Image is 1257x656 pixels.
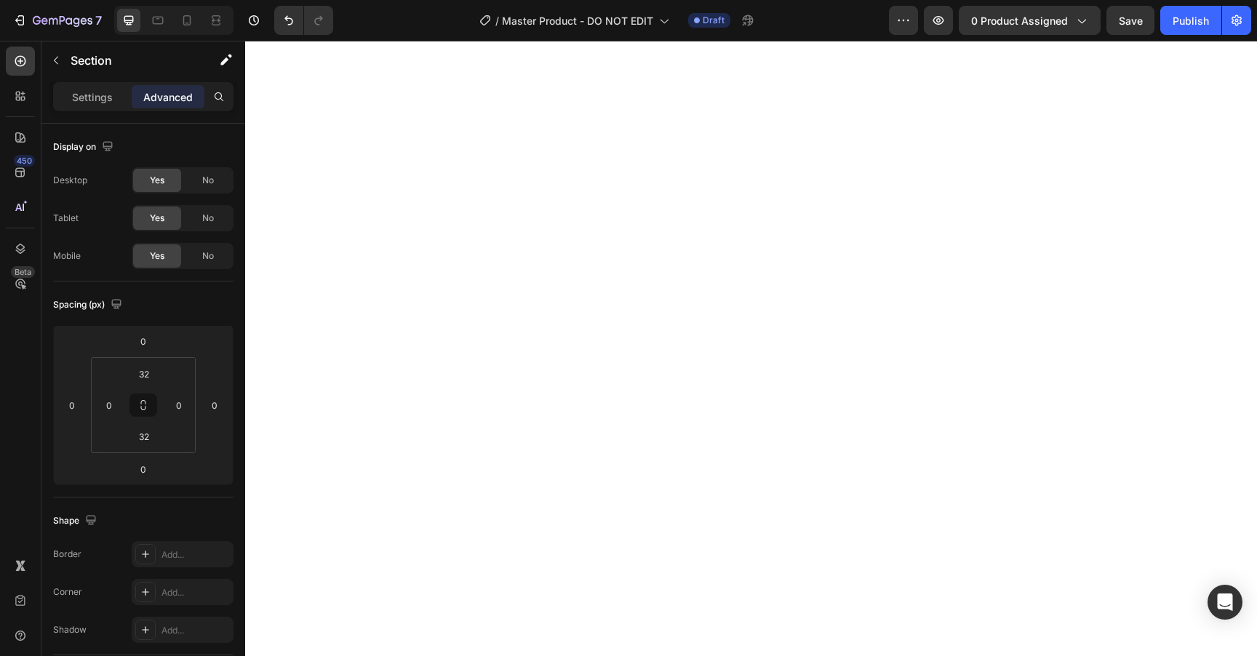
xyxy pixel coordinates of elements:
[129,458,158,480] input: 0
[72,89,113,105] p: Settings
[61,394,83,416] input: 0
[95,12,102,29] p: 7
[161,548,230,561] div: Add...
[71,52,190,69] p: Section
[98,394,120,416] input: 0px
[1106,6,1154,35] button: Save
[1119,15,1143,27] span: Save
[971,13,1068,28] span: 0 product assigned
[53,249,81,263] div: Mobile
[53,511,100,531] div: Shape
[150,249,164,263] span: Yes
[202,212,214,225] span: No
[6,6,108,35] button: 7
[703,14,725,27] span: Draft
[502,13,653,28] span: Master Product - DO NOT EDIT
[53,585,82,599] div: Corner
[129,425,159,447] input: 2xl
[274,6,333,35] div: Undo/Redo
[53,174,87,187] div: Desktop
[161,624,230,637] div: Add...
[495,13,499,28] span: /
[53,137,116,157] div: Display on
[143,89,193,105] p: Advanced
[959,6,1101,35] button: 0 product assigned
[1208,585,1242,620] div: Open Intercom Messenger
[202,249,214,263] span: No
[202,174,214,187] span: No
[161,586,230,599] div: Add...
[129,330,158,352] input: 0
[11,266,35,278] div: Beta
[14,155,35,167] div: 450
[53,548,81,561] div: Border
[168,394,190,416] input: 0px
[129,363,159,385] input: 2xl
[53,212,79,225] div: Tablet
[204,394,226,416] input: 0
[53,623,87,636] div: Shadow
[245,41,1257,656] iframe: Design area
[150,174,164,187] span: Yes
[1173,13,1209,28] div: Publish
[53,295,125,315] div: Spacing (px)
[150,212,164,225] span: Yes
[1160,6,1221,35] button: Publish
